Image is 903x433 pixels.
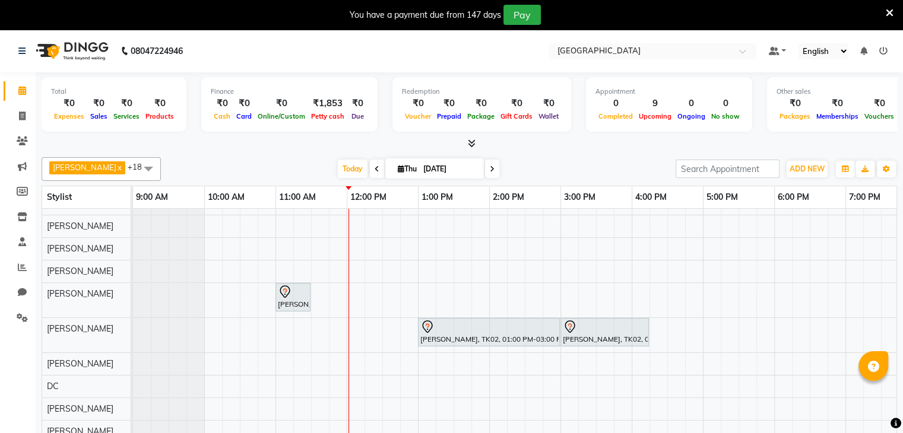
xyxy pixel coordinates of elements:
[420,160,479,178] input: 2025-09-04
[503,5,541,25] button: Pay
[308,112,347,120] span: Petty cash
[131,34,183,68] b: 08047224946
[562,320,648,345] div: [PERSON_NAME], TK02, 03:00 PM-04:15 PM, GLOBAL COLOUR BELOW SHOULDER
[205,189,248,206] a: 10:00 AM
[47,323,113,334] span: [PERSON_NAME]
[813,112,861,120] span: Memberships
[47,403,113,414] span: [PERSON_NAME]
[47,358,113,369] span: [PERSON_NAME]
[211,112,233,120] span: Cash
[674,112,708,120] span: Ongoing
[142,97,177,110] div: ₹0
[595,87,743,97] div: Appointment
[116,163,122,172] a: x
[277,285,309,310] div: [PERSON_NAME], TK01, 11:00 AM-11:30 AM, GLUTATHIONE CLEAN-UP {SKIN BRIGHTENING}
[233,97,255,110] div: ₹0
[211,97,233,110] div: ₹0
[402,97,434,110] div: ₹0
[498,112,536,120] span: Gift Cards
[708,97,743,110] div: 0
[110,97,142,110] div: ₹0
[434,112,464,120] span: Prepaid
[110,112,142,120] span: Services
[47,381,59,391] span: DC
[87,112,110,120] span: Sales
[464,97,498,110] div: ₹0
[464,112,498,120] span: Package
[636,112,674,120] span: Upcoming
[347,97,368,110] div: ₹0
[419,189,456,206] a: 1:00 PM
[790,164,825,173] span: ADD NEW
[51,112,87,120] span: Expenses
[276,189,319,206] a: 11:00 AM
[595,112,636,120] span: Completed
[813,97,861,110] div: ₹0
[308,97,347,110] div: ₹1,853
[708,112,743,120] span: No show
[350,9,501,21] div: You have a payment due from 147 days
[128,162,151,171] span: +18
[787,161,828,177] button: ADD NEW
[255,97,308,110] div: ₹0
[536,112,562,120] span: Wallet
[561,189,598,206] a: 3:00 PM
[47,243,113,254] span: [PERSON_NAME]
[674,97,708,110] div: 0
[632,189,670,206] a: 4:00 PM
[133,189,171,206] a: 9:00 AM
[142,112,177,120] span: Products
[255,112,308,120] span: Online/Custom
[87,97,110,110] div: ₹0
[861,97,897,110] div: ₹0
[30,34,112,68] img: logo
[47,192,72,202] span: Stylist
[777,97,813,110] div: ₹0
[676,160,780,178] input: Search Appointment
[395,164,420,173] span: Thu
[498,97,536,110] div: ₹0
[233,112,255,120] span: Card
[347,189,389,206] a: 12:00 PM
[636,97,674,110] div: 9
[853,386,891,421] iframe: chat widget
[777,112,813,120] span: Packages
[53,163,116,172] span: [PERSON_NAME]
[846,189,883,206] a: 7:00 PM
[434,97,464,110] div: ₹0
[51,97,87,110] div: ₹0
[704,189,741,206] a: 5:00 PM
[338,160,367,178] span: Today
[402,112,434,120] span: Voucher
[490,189,527,206] a: 2:00 PM
[775,189,812,206] a: 6:00 PM
[348,112,367,120] span: Due
[47,288,113,299] span: [PERSON_NAME]
[47,266,113,276] span: [PERSON_NAME]
[47,221,113,231] span: [PERSON_NAME]
[595,97,636,110] div: 0
[536,97,562,110] div: ₹0
[51,87,177,97] div: Total
[861,112,897,120] span: Vouchers
[419,320,559,345] div: [PERSON_NAME], TK02, 01:00 PM-03:00 PM, [MEDICAL_DATA] /QOD/ NANOPLASTIA BELOW SHOULDER
[211,87,368,97] div: Finance
[402,87,562,97] div: Redemption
